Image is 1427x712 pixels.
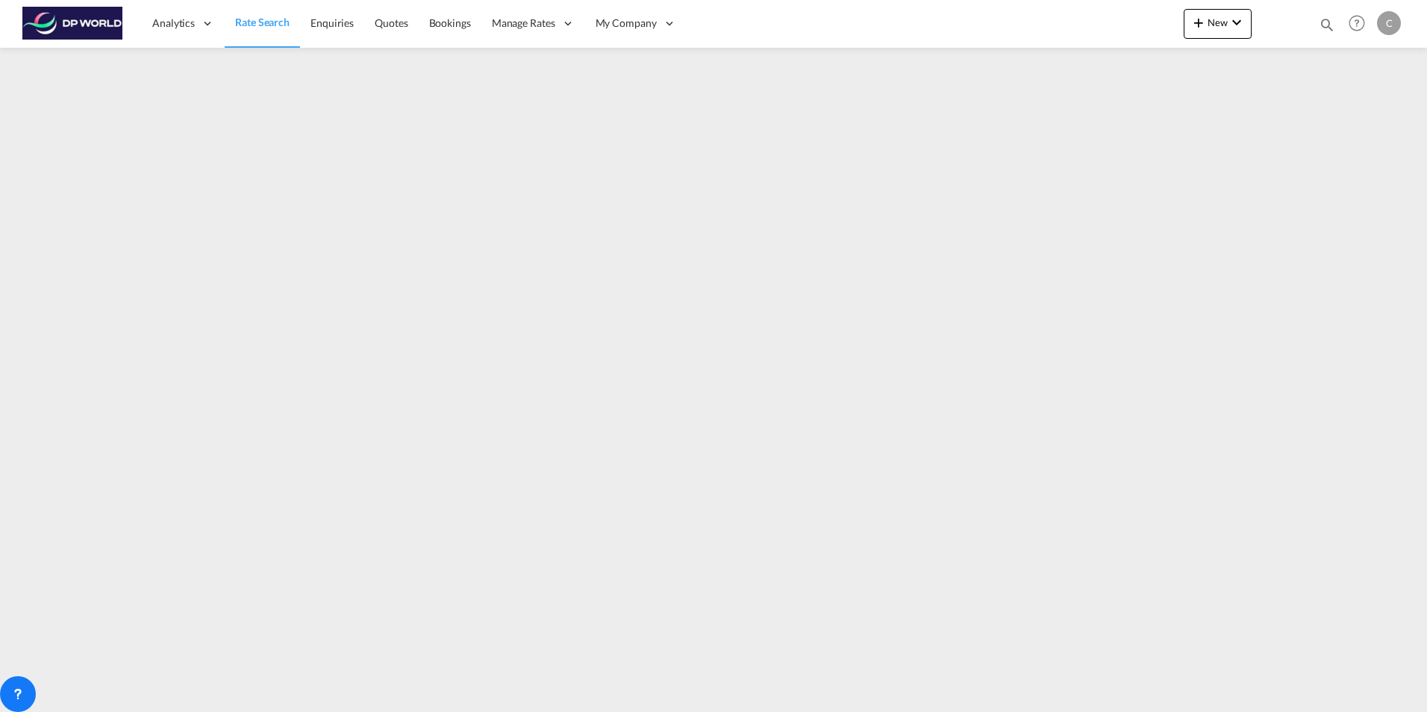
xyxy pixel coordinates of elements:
div: Help [1344,10,1377,37]
span: Bookings [429,16,471,29]
md-icon: icon-magnify [1319,16,1335,33]
span: Enquiries [310,16,354,29]
span: Help [1344,10,1370,36]
span: Analytics [152,16,195,31]
md-icon: icon-plus 400-fg [1190,13,1208,31]
span: New [1190,16,1246,28]
div: C [1377,11,1401,35]
span: Rate Search [235,16,290,28]
span: Quotes [375,16,408,29]
span: My Company [596,16,657,31]
span: Manage Rates [492,16,555,31]
button: icon-plus 400-fgNewicon-chevron-down [1184,9,1252,39]
md-icon: icon-chevron-down [1228,13,1246,31]
img: c08ca190194411f088ed0f3ba295208c.png [22,7,123,40]
div: icon-magnify [1319,16,1335,39]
